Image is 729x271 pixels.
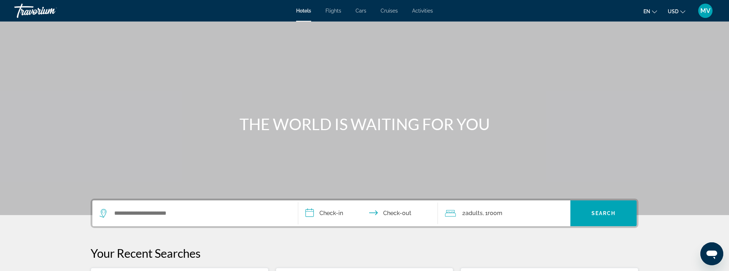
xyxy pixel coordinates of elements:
[643,9,650,14] span: en
[381,8,398,14] a: Cruises
[465,210,483,217] span: Adults
[643,6,657,16] button: Change language
[570,200,637,226] button: Search
[696,3,715,18] button: User Menu
[325,8,341,14] a: Flights
[296,8,311,14] a: Hotels
[14,1,86,20] a: Travorium
[438,200,570,226] button: Travelers: 2 adults, 0 children
[700,7,710,14] span: MV
[356,8,366,14] a: Cars
[230,115,499,133] h1: THE WORLD IS WAITING FOR YOU
[488,210,502,217] span: Room
[668,6,685,16] button: Change currency
[91,246,638,260] p: Your Recent Searches
[483,208,502,218] span: , 1
[700,242,723,265] iframe: Button to launch messaging window
[668,9,679,14] span: USD
[92,200,637,226] div: Search widget
[412,8,433,14] a: Activities
[592,210,616,216] span: Search
[298,200,438,226] button: Check in and out dates
[462,208,483,218] span: 2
